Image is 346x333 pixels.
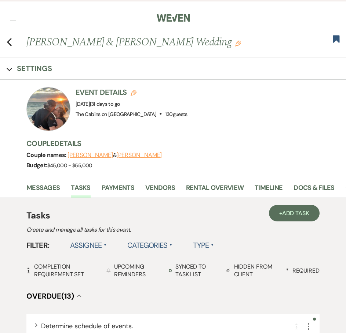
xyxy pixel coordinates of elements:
span: ▲ [170,242,172,248]
button: Overdue(13) [26,292,81,300]
a: Vendors [145,183,175,198]
span: [DATE] [76,101,120,107]
a: Tasks [71,183,90,198]
a: Docs & Files [294,183,334,198]
h3: Couple Details [26,138,339,149]
button: Determine schedule of events. [41,323,133,329]
div: Hidden from Client [226,263,275,278]
span: Budget: [26,161,47,169]
span: 31 days to go [91,101,120,107]
label: Assignee [70,239,107,252]
button: [PERSON_NAME] [116,152,162,158]
span: ▲ [104,242,107,248]
a: Rental Overview [186,183,244,198]
h3: Event Details [76,87,187,97]
div: Required [286,267,320,274]
span: Determine schedule of events. [41,322,133,330]
span: The Cabins on [GEOGRAPHIC_DATA] [76,111,156,117]
a: Payments [102,183,134,198]
h4: Tasks [26,209,118,222]
img: Weven Logo [157,10,190,26]
a: +Add Task [269,205,320,221]
span: Add Task [282,209,309,217]
button: [PERSON_NAME] [68,152,113,158]
span: ▲ [211,242,214,248]
span: Overdue (13) [26,291,74,301]
span: Couple names: [26,151,68,159]
span: Filter: [26,240,50,251]
a: Timeline [255,183,283,198]
h3: Settings [17,63,52,74]
div: Synced to task list [169,263,215,278]
button: Edit [235,40,241,46]
p: Create and manage all tasks for this event. [26,225,283,235]
label: Type [193,239,214,252]
a: Messages [26,183,60,198]
div: Completion Requirement Set [26,263,96,278]
label: Categories [127,239,172,252]
button: Settings [7,63,52,74]
span: | [90,101,120,107]
span: $45,000 - $55,000 [47,162,92,169]
span: & [68,152,162,158]
h1: [PERSON_NAME] & [PERSON_NAME] Wedding [26,34,279,50]
span: 130 guests [165,111,187,117]
div: Upcoming Reminders [106,263,158,278]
